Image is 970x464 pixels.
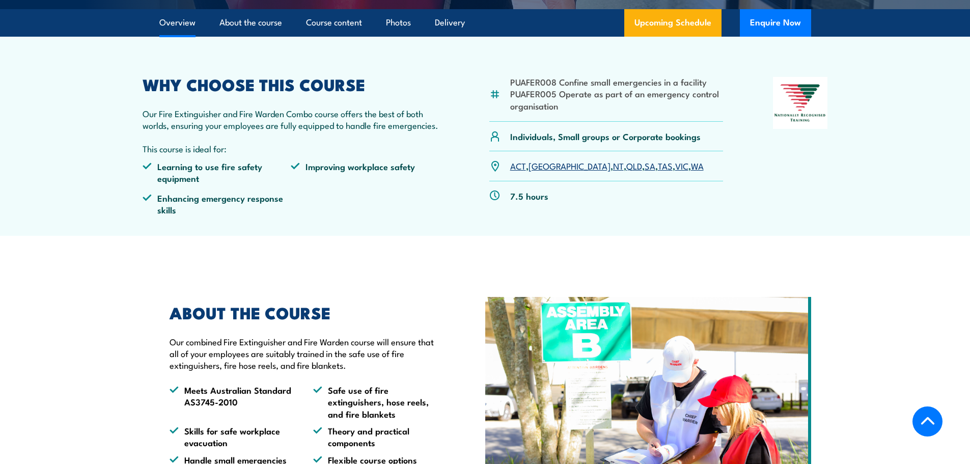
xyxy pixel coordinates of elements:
[170,384,295,420] li: Meets Australian Standard AS3745-2010
[159,9,196,36] a: Overview
[658,159,673,172] a: TAS
[510,190,548,202] p: 7.5 hours
[613,159,624,172] a: NT
[510,160,704,172] p: , , , , , , ,
[510,76,724,88] li: PUAFER008 Confine small emergencies in a facility
[313,425,438,449] li: Theory and practical components
[529,159,611,172] a: [GEOGRAPHIC_DATA]
[675,159,688,172] a: VIC
[626,159,642,172] a: QLD
[510,130,701,142] p: Individuals, Small groups or Corporate bookings
[435,9,465,36] a: Delivery
[170,336,438,371] p: Our combined Fire Extinguisher and Fire Warden course will ensure that all of your employees are ...
[143,143,440,154] p: This course is ideal for:
[386,9,411,36] a: Photos
[143,107,440,131] p: Our Fire Extinguisher and Fire Warden Combo course offers the best of both worlds, ensuring your ...
[170,305,438,319] h2: ABOUT THE COURSE
[740,9,811,37] button: Enquire Now
[143,160,291,184] li: Learning to use fire safety equipment
[313,384,438,420] li: Safe use of fire extinguishers, hose reels, and fire blankets
[510,88,724,112] li: PUAFER005 Operate as part of an emergency control organisation
[143,77,440,91] h2: WHY CHOOSE THIS COURSE
[291,160,439,184] li: Improving workplace safety
[170,425,295,449] li: Skills for safe workplace evacuation
[773,77,828,129] img: Nationally Recognised Training logo.
[219,9,282,36] a: About the course
[510,159,526,172] a: ACT
[143,192,291,216] li: Enhancing emergency response skills
[306,9,362,36] a: Course content
[645,159,655,172] a: SA
[691,159,704,172] a: WA
[624,9,722,37] a: Upcoming Schedule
